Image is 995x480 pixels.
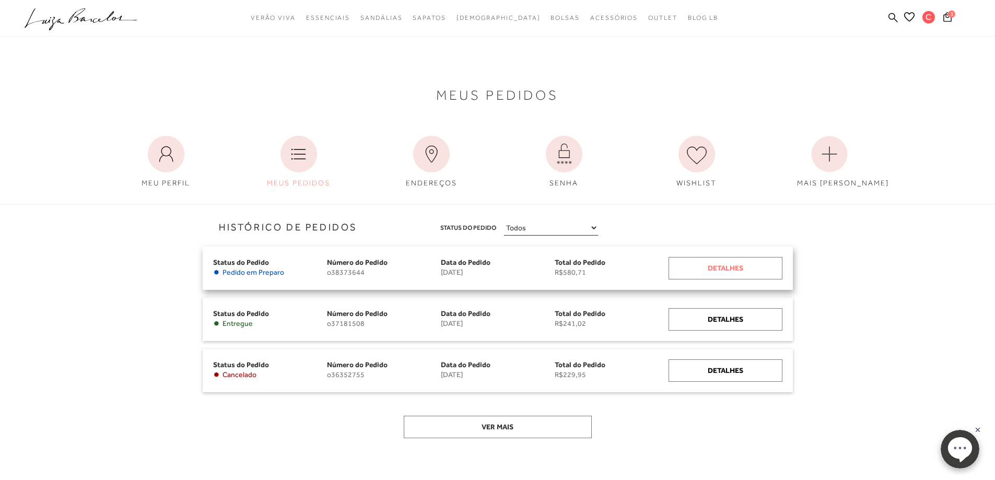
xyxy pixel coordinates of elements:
[555,309,605,318] span: Total do Pedido
[360,8,402,28] a: categoryNavScreenReaderText
[8,220,357,235] h3: Histórico de Pedidos
[213,309,269,318] span: Status do Pedido
[524,131,604,194] a: SENHA
[648,14,677,21] span: Outlet
[555,258,605,266] span: Total do Pedido
[126,131,206,194] a: MEU PERFIL
[789,131,870,194] a: MAIS [PERSON_NAME]
[223,370,256,379] span: Cancelado
[456,14,541,21] span: [DEMOGRAPHIC_DATA]
[213,319,220,328] span: •
[590,14,638,21] span: Acessórios
[676,179,717,187] span: WISHLIST
[549,179,578,187] span: SENHA
[948,10,955,18] span: 1
[940,11,955,26] button: 1
[213,258,269,266] span: Status do Pedido
[267,179,330,187] span: MEUS PEDIDOS
[551,14,580,21] span: Bolsas
[688,8,718,28] a: BLOG LB
[441,319,555,328] span: [DATE]
[555,360,605,369] span: Total do Pedido
[251,14,296,21] span: Verão Viva
[259,131,339,194] a: MEUS PEDIDOS
[306,8,350,28] a: categoryNavScreenReaderText
[406,179,457,187] span: ENDEREÇOS
[251,8,296,28] a: categoryNavScreenReaderText
[223,319,253,328] span: Entregue
[441,360,490,369] span: Data do Pedido
[213,268,220,277] span: •
[327,268,441,277] span: o38373644
[213,360,269,369] span: Status do Pedido
[590,8,638,28] a: categoryNavScreenReaderText
[360,14,402,21] span: Sandálias
[213,370,220,379] span: •
[404,416,592,438] button: Ver mais
[555,268,669,277] span: R$580,71
[306,14,350,21] span: Essenciais
[413,8,446,28] a: categoryNavScreenReaderText
[327,319,441,328] span: o37181508
[441,258,490,266] span: Data do Pedido
[669,359,782,382] a: Detalhes
[142,179,190,187] span: MEU PERFIL
[456,8,541,28] a: noSubCategoriesText
[555,370,669,379] span: R$229,95
[918,10,940,27] button: C
[669,257,782,279] a: Detalhes
[327,258,388,266] span: Número do Pedido
[440,223,496,233] span: Status do Pedido
[555,319,669,328] span: R$241,02
[441,268,555,277] span: [DATE]
[436,90,559,101] span: Meus Pedidos
[413,14,446,21] span: Sapatos
[327,309,388,318] span: Número do Pedido
[657,131,737,194] a: WISHLIST
[391,131,472,194] a: ENDEREÇOS
[441,370,555,379] span: [DATE]
[551,8,580,28] a: categoryNavScreenReaderText
[669,308,782,331] a: Detalhes
[688,14,718,21] span: BLOG LB
[327,360,388,369] span: Número do Pedido
[797,179,889,187] span: MAIS [PERSON_NAME]
[648,8,677,28] a: categoryNavScreenReaderText
[922,11,935,24] span: C
[327,370,441,379] span: o36352755
[223,268,284,277] span: Pedido em Preparo
[441,309,490,318] span: Data do Pedido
